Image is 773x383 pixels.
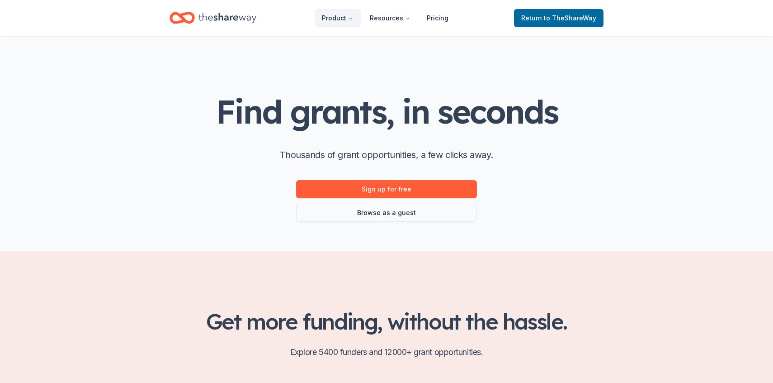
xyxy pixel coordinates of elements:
[363,9,418,27] button: Resources
[544,14,596,22] span: to TheShareWay
[170,309,603,334] h2: Get more funding, without the hassle.
[521,13,596,24] span: Return
[296,180,477,198] a: Sign up for free
[296,204,477,222] a: Browse as a guest
[315,7,456,29] nav: Main
[280,148,493,162] p: Thousands of grant opportunities, a few clicks away.
[419,9,456,27] a: Pricing
[170,345,603,359] p: Explore 5400 funders and 12000+ grant opportunities.
[216,94,557,129] h1: Find grants, in seconds
[170,7,256,29] a: Home
[315,9,361,27] button: Product
[514,9,603,27] a: Returnto TheShareWay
